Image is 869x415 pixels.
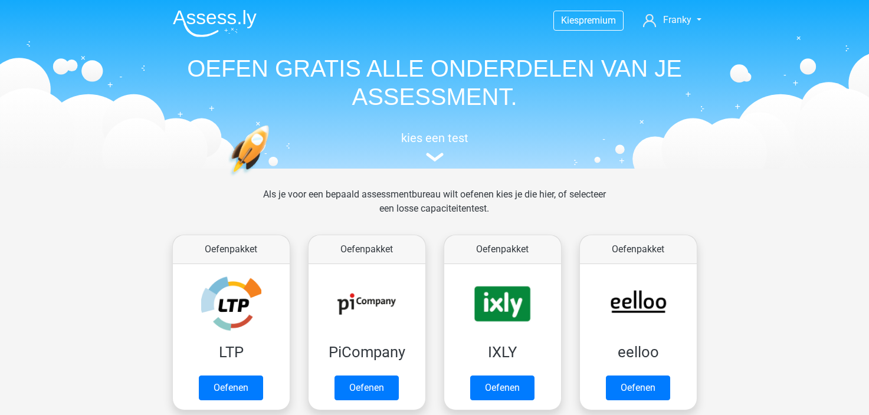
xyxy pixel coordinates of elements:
[228,125,315,232] img: oefenen
[561,15,579,26] span: Kies
[606,376,670,400] a: Oefenen
[554,12,623,28] a: Kiespremium
[638,13,706,27] a: Franky
[470,376,534,400] a: Oefenen
[173,9,257,37] img: Assessly
[254,187,615,230] div: Als je voor een bepaald assessmentbureau wilt oefenen kies je die hier, of selecteer een losse ca...
[199,376,263,400] a: Oefenen
[163,131,706,162] a: kies een test
[163,131,706,145] h5: kies een test
[163,54,706,111] h1: OEFEN GRATIS ALLE ONDERDELEN VAN JE ASSESSMENT.
[335,376,399,400] a: Oefenen
[426,153,444,162] img: assessment
[579,15,616,26] span: premium
[663,14,691,25] span: Franky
